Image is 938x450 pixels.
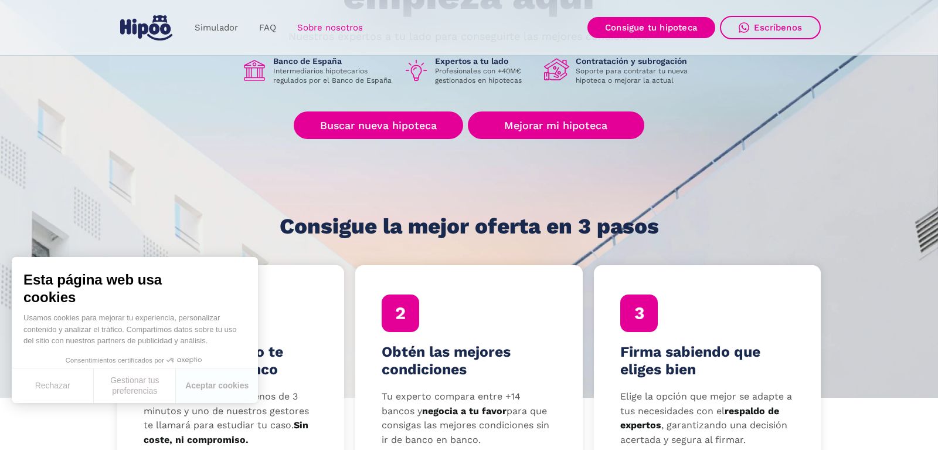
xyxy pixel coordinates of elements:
p: Profesionales con +40M€ gestionados en hipotecas [435,66,535,85]
a: Simulador [184,16,249,39]
p: Soporte para contratar tu nueva hipoteca o mejorar la actual [576,66,696,85]
p: Intermediarios hipotecarios regulados por el Banco de España [273,66,394,85]
p: Tu experto compara entre +14 bancos y para que consigas las mejores condiciones sin ir de banco e... [382,390,556,448]
a: Escríbenos [720,16,821,39]
div: Escríbenos [754,22,802,33]
a: Sobre nosotros [287,16,373,39]
p: Elige la opción que mejor se adapte a tus necesidades con el , garantizando una decisión acertada... [620,390,795,448]
a: Mejorar mi hipoteca [468,111,644,139]
h4: Firma sabiendo que eliges bien [620,343,795,378]
h4: Obtén las mejores condiciones [382,343,556,378]
a: Consigue tu hipoteca [587,17,715,38]
strong: Sin coste, ni compromiso. [144,419,308,445]
h1: Contratación y subrogación [576,56,696,66]
a: FAQ [249,16,287,39]
h1: Expertos a tu lado [435,56,535,66]
strong: negocia a tu favor [422,405,507,417]
p: Completa tu perfil en menos de 3 minutos y uno de nuestros gestores te llamará para estudiar tu c... [144,390,318,448]
h1: Banco de España [273,56,394,66]
a: home [117,11,175,45]
a: Buscar nueva hipoteca [294,111,463,139]
h1: Consigue la mejor oferta en 3 pasos [280,215,659,238]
